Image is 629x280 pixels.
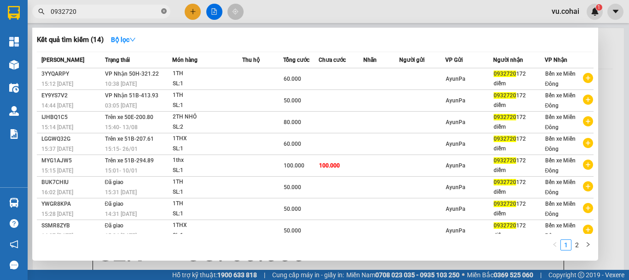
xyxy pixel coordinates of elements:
[173,134,242,144] div: 1THX
[284,141,301,147] span: 60.000
[41,189,73,196] span: 16:02 [DATE]
[8,6,20,20] img: logo-vxr
[105,179,124,185] span: Đã giao
[284,97,301,104] span: 50.000
[284,119,301,125] span: 80.000
[446,162,465,169] span: AyunPa
[41,91,102,101] div: EY9YS7V2
[173,220,242,231] div: 1THX
[583,138,593,148] span: plus-circle
[173,209,242,219] div: SL: 1
[41,199,102,209] div: YWGR8KPA
[494,221,544,231] div: 172
[284,227,301,234] span: 50.000
[173,187,242,197] div: SL: 1
[545,114,576,131] span: Bến xe Miền Đông
[173,79,242,89] div: SL: 1
[446,206,465,212] span: AyunPa
[38,8,45,15] span: search
[41,81,73,87] span: 15:12 [DATE]
[561,240,571,250] a: 1
[494,69,544,79] div: 172
[173,199,242,209] div: 1TH
[173,177,242,187] div: 1TH
[41,221,102,231] div: SSMR8ZYB
[41,69,102,79] div: 3YYQARPY
[105,57,130,63] span: Trạng thái
[41,57,84,63] span: [PERSON_NAME]
[10,219,18,228] span: question-circle
[9,198,19,208] img: warehouse-icon
[41,146,73,152] span: 15:37 [DATE]
[129,36,136,43] span: down
[284,206,301,212] span: 50.000
[4,29,50,43] h2: G5XT1P1Q
[105,222,124,229] span: Đã giao
[583,95,593,105] span: plus-circle
[494,101,544,110] div: diễm
[41,134,102,144] div: LGGWQ32G
[41,178,102,187] div: BUK7CHIU
[283,57,309,63] span: Tổng cước
[545,136,576,152] span: Bến xe Miền Đông
[105,81,137,87] span: 10:38 [DATE]
[585,242,591,247] span: right
[545,71,576,87] span: Bến xe Miền Đông
[41,211,73,217] span: 15:28 [DATE]
[583,116,593,126] span: plus-circle
[494,166,544,175] div: diễm
[105,92,158,99] span: VP Nhận 51B-413.93
[105,136,154,142] span: Trên xe 51B-207.61
[105,232,137,239] span: 15:04 [DATE]
[494,199,544,209] div: 172
[494,157,516,164] span: 0932720
[105,211,137,217] span: 14:31 [DATE]
[494,201,516,207] span: 0932720
[583,225,593,235] span: plus-circle
[82,35,100,46] span: Gửi:
[173,112,242,122] div: 2TH NHỎ
[10,261,18,269] span: message
[173,144,242,154] div: SL: 1
[545,157,576,174] span: Bến xe Miền Đông
[105,189,137,196] span: 15:31 [DATE]
[583,73,593,83] span: plus-circle
[319,57,346,63] span: Chưa cước
[104,32,143,47] button: Bộ lọcdown
[494,92,516,99] span: 0932720
[173,69,242,79] div: 1TH
[319,162,340,169] span: 100.000
[446,119,465,125] span: AyunPa
[105,146,138,152] span: 15:15 - 26/01
[173,155,242,166] div: 1thx
[549,239,560,250] button: left
[494,114,516,120] span: 0932720
[173,166,242,176] div: SL: 1
[583,160,593,170] span: plus-circle
[494,91,544,101] div: 172
[9,60,19,70] img: warehouse-icon
[494,179,516,185] span: 0932720
[284,162,304,169] span: 100.000
[494,136,516,142] span: 0932720
[41,232,73,239] span: 14:07 [DATE]
[446,76,465,82] span: AyunPa
[37,35,104,45] h3: Kết quả tìm kiếm ( 14 )
[10,240,18,249] span: notification
[363,57,377,63] span: Nhãn
[173,101,242,111] div: SL: 1
[446,227,465,234] span: AyunPa
[493,57,523,63] span: Người nhận
[51,6,159,17] input: Tìm tên, số ĐT hoặc mã đơn
[111,36,136,43] strong: Bộ lọc
[545,57,567,63] span: VP Nhận
[9,106,19,116] img: warehouse-icon
[582,239,594,250] button: right
[494,113,544,122] div: 172
[105,157,154,164] span: Trên xe 51B-294.89
[172,57,198,63] span: Món hàng
[494,187,544,197] div: diễm
[41,124,73,131] span: 15:14 [DATE]
[82,50,161,61] span: Bến xe Miền Đông
[494,144,544,154] div: diễm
